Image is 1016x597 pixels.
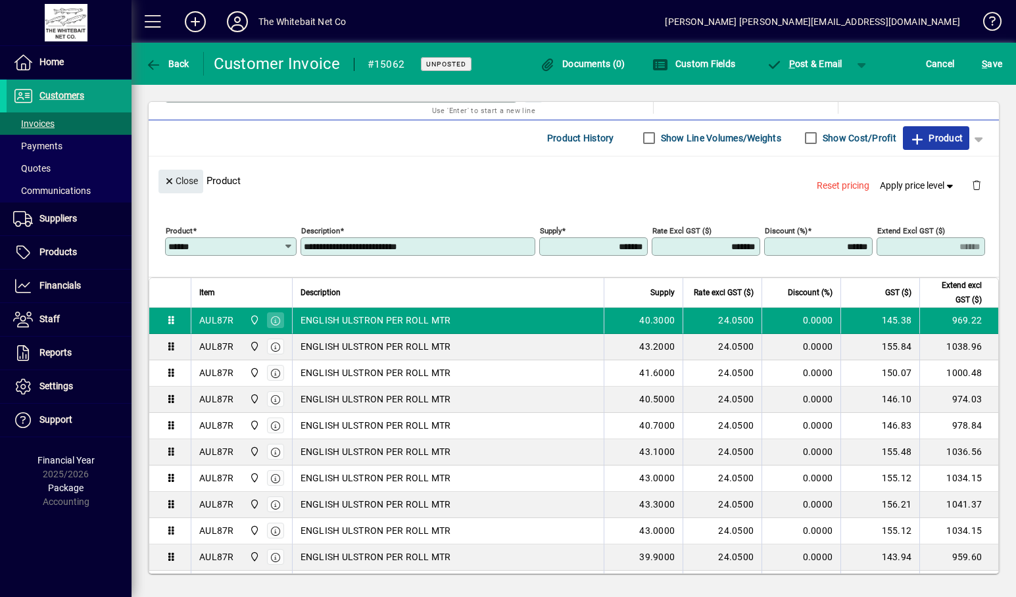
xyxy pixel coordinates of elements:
span: Support [39,414,72,425]
span: Staff [39,314,60,324]
td: 1041.37 [919,492,998,518]
span: Rangiora [246,313,261,327]
app-page-header-button: Close [155,174,206,186]
label: Show Line Volumes/Weights [658,131,781,145]
span: Quotes [13,163,51,174]
span: Communications [13,185,91,196]
button: Profile [216,10,258,34]
a: Products [7,236,132,269]
span: Reset pricing [817,179,869,193]
td: 155.48 [840,439,919,466]
button: Back [142,52,193,76]
button: Save [979,52,1005,76]
span: Cancel [926,53,955,74]
td: 959.60 [919,544,998,571]
span: Rangiora [246,550,261,564]
td: 0.0000 [762,518,840,544]
button: Product History [542,126,619,150]
span: Close [164,170,198,192]
span: Item [199,285,215,300]
span: ENGLISH ULSTRON PER ROLL MTR [301,445,451,458]
span: Discount (%) [788,285,833,300]
div: #15062 [368,54,405,75]
span: ENGLISH ULSTRON PER ROLL MTR [301,419,451,432]
button: Apply price level [875,174,961,197]
span: Apply price level [880,179,956,193]
mat-label: Supply [540,226,562,235]
app-page-header-button: Delete [961,179,992,191]
td: 145.38 [840,308,919,334]
button: Product [903,126,969,150]
button: Custom Fields [649,52,738,76]
span: S [982,59,987,69]
div: AUL87R [199,366,234,379]
button: Delete [961,170,992,201]
a: Communications [7,179,132,202]
td: 0.0000 [762,413,840,439]
span: GST ($) [885,285,911,300]
td: 1000.48 [919,360,998,387]
div: 24.0500 [691,550,754,563]
span: 43.2000 [639,340,675,353]
div: AUL87R [199,550,234,563]
span: Rangiora [246,339,261,354]
td: 146.83 [840,413,919,439]
mat-hint: Use 'Enter' to start a new line [432,103,535,118]
span: 43.0000 [639,524,675,537]
span: Financials [39,280,81,291]
div: 24.0500 [691,393,754,406]
span: Rangiora [246,392,261,406]
div: AUL87R [199,419,234,432]
td: 0.0000 [762,571,840,597]
a: Suppliers [7,203,132,235]
td: 1017.40 [919,571,998,597]
span: Settings [39,381,73,391]
span: Back [145,59,189,69]
span: Product History [547,128,614,149]
div: 24.0500 [691,366,754,379]
button: Reset pricing [811,174,875,197]
span: 39.9000 [639,550,675,563]
span: 43.1000 [639,445,675,458]
a: Financials [7,270,132,302]
td: 969.22 [919,308,998,334]
div: The Whitebait Net Co [258,11,347,32]
div: Customer Invoice [214,53,341,74]
td: 0.0000 [762,308,840,334]
td: 143.94 [840,544,919,571]
div: AUL87R [199,445,234,458]
a: Quotes [7,157,132,179]
span: ENGLISH ULSTRON PER ROLL MTR [301,471,451,485]
div: 24.0500 [691,445,754,458]
span: Home [39,57,64,67]
td: 1038.96 [919,334,998,360]
td: 0.0000 [762,466,840,492]
div: 24.0500 [691,314,754,327]
a: Invoices [7,112,132,135]
td: 0.0000 [762,492,840,518]
span: Financial Year [37,455,95,466]
span: Documents (0) [540,59,625,69]
mat-label: Extend excl GST ($) [877,226,945,235]
span: Extend excl GST ($) [928,278,982,307]
span: 40.3000 [639,314,675,327]
td: 0.0000 [762,439,840,466]
div: AUL87R [199,314,234,327]
span: 43.3000 [639,498,675,511]
span: ENGLISH ULSTRON PER ROLL MTR [301,314,451,327]
span: Rangiora [246,497,261,512]
td: 0.0000 [762,544,840,571]
div: AUL87R [199,393,234,406]
div: AUL87R [199,340,234,353]
span: ENGLISH ULSTRON PER ROLL MTR [301,550,451,563]
a: Home [7,46,132,79]
span: Invoices [13,118,55,129]
td: 155.84 [840,334,919,360]
a: Staff [7,303,132,336]
span: Custom Fields [652,59,735,69]
span: Rangiora [246,366,261,380]
a: Knowledge Base [973,3,1000,45]
span: Rangiora [246,444,261,459]
div: AUL87R [199,524,234,537]
span: Products [39,247,77,257]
